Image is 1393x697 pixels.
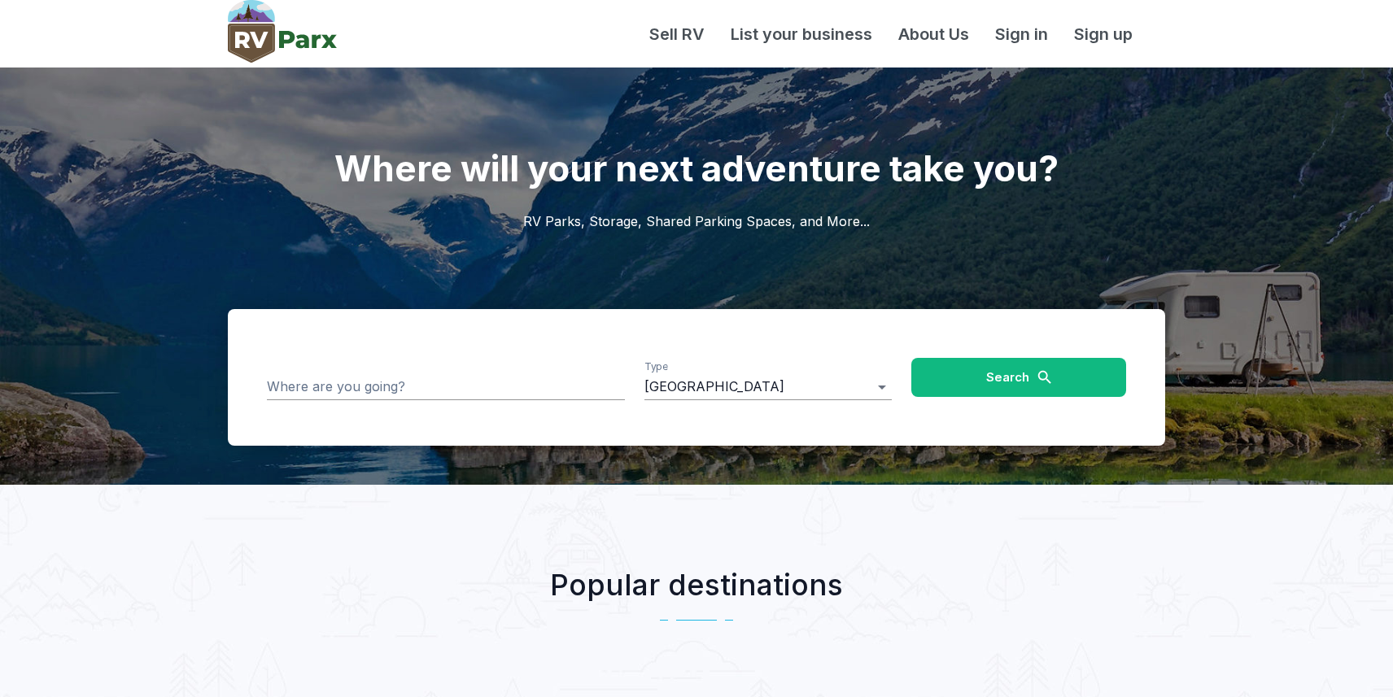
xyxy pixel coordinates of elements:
h1: Where will your next adventure take you? [228,68,1165,192]
label: Type [644,360,668,374]
h2: Popular destinations [228,563,1165,607]
a: List your business [718,22,885,46]
button: Search [911,358,1126,397]
a: About Us [885,22,982,46]
a: Sign up [1061,22,1146,46]
h2: RV Parks, Storage, Shared Parking Spaces, and More... [228,192,1165,309]
div: [GEOGRAPHIC_DATA] [644,374,892,400]
a: Sign in [982,22,1061,46]
a: Sell RV [636,22,718,46]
